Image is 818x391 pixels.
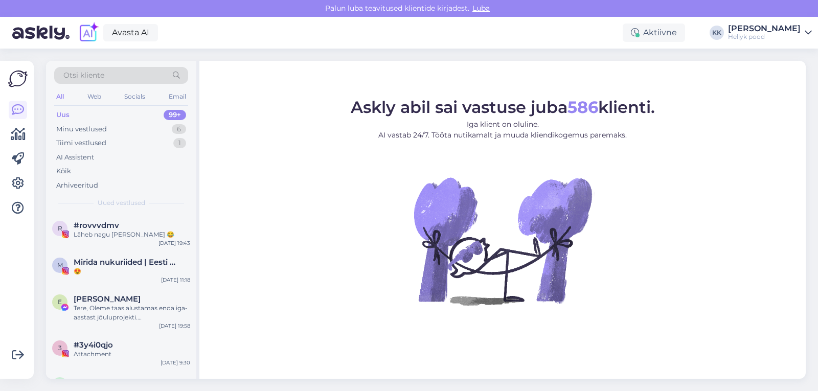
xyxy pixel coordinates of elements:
[728,33,801,41] div: Hellyk pood
[411,149,595,333] img: No Chat active
[122,90,147,103] div: Socials
[54,90,66,103] div: All
[56,110,70,120] div: Uus
[103,24,158,41] a: Avasta AI
[74,221,119,230] span: #rovvvdmv
[63,70,104,81] span: Otsi kliente
[164,110,186,120] div: 99+
[74,267,190,276] div: 😍
[58,298,62,306] span: E
[74,340,113,350] span: #3y4i0qjo
[57,261,63,269] span: M
[167,90,188,103] div: Email
[728,25,801,33] div: [PERSON_NAME]
[74,294,141,304] span: Emili Jürgen
[623,24,685,42] div: Aktiivne
[78,22,99,43] img: explore-ai
[172,124,186,134] div: 6
[161,359,190,366] div: [DATE] 9:30
[567,97,598,117] b: 586
[56,180,98,191] div: Arhiveeritud
[56,124,107,134] div: Minu vestlused
[74,258,180,267] span: Mirida nukuriided | Eesti käsitöö 🇪🇪
[710,26,724,40] div: KK
[158,239,190,247] div: [DATE] 19:43
[159,322,190,330] div: [DATE] 19:58
[74,350,190,359] div: Attachment
[351,97,655,117] span: Askly abil sai vastuse juba klienti.
[58,344,62,352] span: 3
[98,198,145,208] span: Uued vestlused
[173,138,186,148] div: 1
[58,224,62,232] span: r
[74,304,190,322] div: Tere, Oleme taas alustamas enda iga-aastast jõuluprojekti. [PERSON_NAME] saime kontaktid Tartu la...
[161,276,190,284] div: [DATE] 11:18
[728,25,812,41] a: [PERSON_NAME]Hellyk pood
[56,138,106,148] div: Tiimi vestlused
[56,152,94,163] div: AI Assistent
[8,69,28,88] img: Askly Logo
[74,230,190,239] div: Läheb nagu [PERSON_NAME] 😂
[74,377,141,386] span: Clara Dongo
[56,166,71,176] div: Kõik
[351,119,655,141] p: Iga klient on oluline. AI vastab 24/7. Tööta nutikamalt ja muuda kliendikogemus paremaks.
[469,4,493,13] span: Luba
[85,90,103,103] div: Web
